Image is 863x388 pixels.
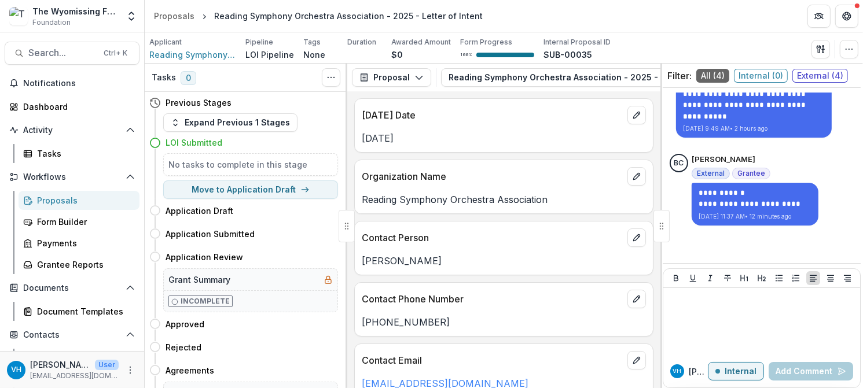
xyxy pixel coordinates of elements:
[149,37,182,47] p: Applicant
[696,69,729,83] span: All ( 4 )
[737,169,765,178] span: Grantee
[149,8,487,24] nav: breadcrumb
[23,330,121,340] span: Contacts
[245,37,273,47] p: Pipeline
[166,97,232,109] h4: Previous Stages
[23,101,130,113] div: Dashboard
[689,365,708,378] p: [PERSON_NAME]
[840,271,854,285] button: Align Right
[101,47,130,60] div: Ctrl + K
[543,37,611,47] p: Internal Proposal ID
[32,17,71,28] span: Foundation
[789,271,803,285] button: Ordered List
[37,216,130,228] div: Form Builder
[37,147,130,160] div: Tasks
[168,158,333,171] h5: No tasks to complete in this stage
[37,194,130,206] div: Proposals
[303,49,325,61] p: None
[692,154,755,165] p: [PERSON_NAME]
[835,5,858,28] button: Get Help
[737,271,751,285] button: Heading 1
[769,362,853,380] button: Add Comment
[166,136,222,149] h4: LOI Submitted
[824,271,838,285] button: Align Center
[391,49,403,61] p: $0
[755,271,769,285] button: Heading 2
[214,10,483,22] div: Reading Symphony Orchestra Association - 2025 - Letter of Intent
[30,371,119,381] p: [EMAIL_ADDRESS][DOMAIN_NAME]
[28,47,97,58] span: Search...
[303,37,321,47] p: Tags
[5,42,139,65] button: Search...
[322,68,340,87] button: Toggle View Cancelled Tasks
[703,271,717,285] button: Italicize
[391,37,451,47] p: Awarded Amount
[23,125,121,135] span: Activity
[460,37,512,47] p: Form Progress
[5,121,139,139] button: Open Activity
[734,69,788,83] span: Internal ( 0 )
[627,167,646,186] button: edit
[362,254,646,268] p: [PERSON_NAME]
[362,315,646,329] p: [PHONE_NUMBER]
[362,292,623,306] p: Contact Phone Number
[5,279,139,297] button: Open Documents
[669,271,683,285] button: Bold
[181,71,196,85] span: 0
[362,169,623,183] p: Organization Name
[19,144,139,163] a: Tasks
[792,69,848,83] span: External ( 4 )
[149,8,199,24] a: Proposals
[5,97,139,116] a: Dashboard
[5,74,139,93] button: Notifications
[23,283,121,293] span: Documents
[181,296,230,306] p: Incomplete
[543,49,592,61] p: SUB-00035
[673,368,682,374] div: Valeri Harteg
[699,212,811,221] p: [DATE] 11:37 AM • 12 minutes ago
[19,302,139,321] a: Document Templates
[19,212,139,231] a: Form Builder
[19,255,139,274] a: Grantee Reports
[627,228,646,247] button: edit
[37,237,130,249] div: Payments
[697,169,725,178] span: External
[166,228,255,240] h4: Application Submitted
[5,326,139,344] button: Open Contacts
[441,68,757,87] button: Reading Symphony Orchestra Association - 2025 - Letter of Intent
[725,367,756,376] p: Internal
[772,271,786,285] button: Bullet List
[168,274,230,286] h5: Grant Summary
[37,305,130,317] div: Document Templates
[19,191,139,210] a: Proposals
[152,73,176,83] h3: Tasks
[166,205,233,217] h4: Application Draft
[245,49,294,61] p: LOI Pipeline
[11,366,21,374] div: Valeri Harteg
[686,271,700,285] button: Underline
[154,10,194,22] div: Proposals
[362,353,623,367] p: Contact Email
[683,124,825,133] p: [DATE] 9:49 AM • 2 hours ago
[37,258,130,271] div: Grantee Reports
[149,49,236,61] a: Reading Symphony Orchestra Association
[347,37,376,47] p: Duration
[95,360,119,370] p: User
[32,5,119,17] div: The Wyomissing Foundation
[806,271,820,285] button: Align Left
[23,172,121,182] span: Workflows
[166,364,214,376] h4: Agreements
[362,231,623,245] p: Contact Person
[163,180,338,199] button: Move to Application Draft
[674,160,684,167] div: Brent Chancellor
[9,7,28,25] img: The Wyomissing Foundation
[460,51,472,59] p: 100 %
[123,5,139,28] button: Open entity switcher
[362,193,646,206] p: Reading Symphony Orchestra Association
[166,318,204,330] h4: Approved
[352,68,431,87] button: Proposal
[19,234,139,253] a: Payments
[708,362,764,380] button: Internal
[807,5,831,28] button: Partners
